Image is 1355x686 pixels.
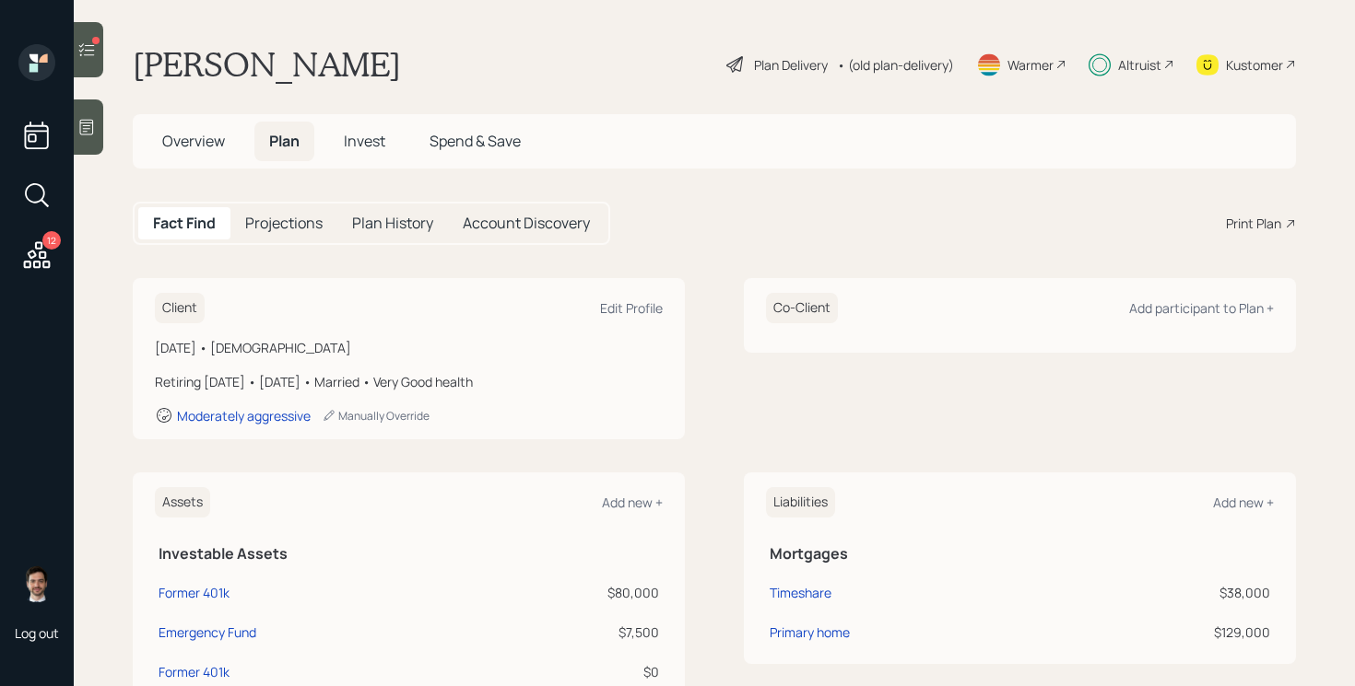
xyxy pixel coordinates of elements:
span: Invest [344,131,385,151]
h5: Mortgages [770,545,1270,563]
div: [DATE] • [DEMOGRAPHIC_DATA] [155,338,663,357]
span: Overview [162,131,225,151]
h5: Plan History [352,215,433,232]
div: Emergency Fund [159,622,256,642]
div: Kustomer [1226,55,1283,75]
div: Manually Override [322,408,430,424]
img: jonah-coleman-headshot.png [18,565,55,602]
h5: Account Discovery [463,215,590,232]
div: Primary home [770,622,850,642]
div: 12 [42,231,61,250]
div: $80,000 [488,583,659,602]
div: $38,000 [1064,583,1270,602]
div: Plan Delivery [754,55,828,75]
h1: [PERSON_NAME] [133,44,401,85]
div: Add new + [1213,494,1274,511]
div: Former 401k [159,662,230,681]
h5: Projections [245,215,323,232]
div: Altruist [1118,55,1161,75]
h5: Fact Find [153,215,216,232]
div: Print Plan [1226,214,1281,233]
h6: Assets [155,487,210,517]
h5: Investable Assets [159,545,659,563]
div: Add participant to Plan + [1129,299,1274,317]
div: $129,000 [1064,622,1270,642]
div: $0 [488,662,659,681]
div: Retiring [DATE] • [DATE] • Married • Very Good health [155,372,663,391]
span: Spend & Save [430,131,521,151]
span: Plan [269,131,300,151]
div: Warmer [1007,55,1054,75]
h6: Client [155,293,205,323]
div: Former 401k [159,583,230,602]
div: • (old plan-delivery) [837,55,954,75]
h6: Liabilities [766,487,835,517]
div: Add new + [602,494,663,511]
div: Log out [15,624,59,642]
h6: Co-Client [766,293,838,323]
div: Timeshare [770,583,831,602]
div: $7,500 [488,622,659,642]
div: Moderately aggressive [177,407,311,424]
div: Edit Profile [600,299,663,317]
